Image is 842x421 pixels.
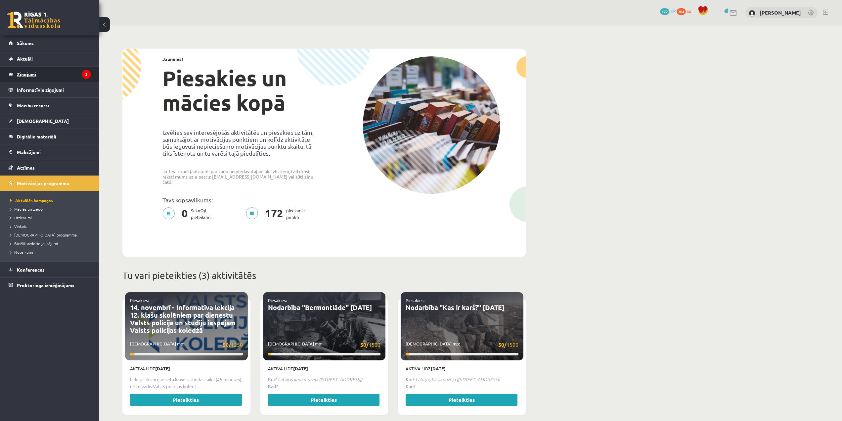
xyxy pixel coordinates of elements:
span: 1250 [223,341,243,349]
a: [DEMOGRAPHIC_DATA] programma [10,232,93,238]
h1: Piesakies un mācies kopā [162,66,319,115]
p: Tu vari pieteikties (3) aktivitātēs [122,269,526,283]
legend: Ziņojumi [17,67,91,82]
span: Aktuāli [17,56,33,62]
span: Veikals [10,224,26,229]
a: Sākums [9,35,91,51]
strong: [DATE] [293,366,308,371]
a: [DEMOGRAPHIC_DATA] [9,113,91,129]
strong: 50/ [223,341,231,348]
p: Tavs kopsavilkums: [162,196,319,203]
a: Aktuāli [9,51,91,66]
span: 1500 [498,341,518,349]
p: Sekmīgi pieteikumi [162,207,215,221]
a: Pieteikties [268,394,380,406]
span: Mācies un ziedo [10,206,43,212]
span: Konferences [17,267,45,273]
strong: [DATE] [431,366,446,371]
p: Aktīva līdz [130,365,243,372]
strong: Kur? [268,376,277,382]
a: 172 mP [660,8,676,14]
p: [DEMOGRAPHIC_DATA] mp: [268,341,381,349]
p: Izvēlies sev interesējošās aktivitātēs un piesakies uz tām, samaksājot ar motivācijas punktiem un... [162,129,319,157]
a: Pieteikties [406,394,517,406]
a: Digitālie materiāli [9,129,91,144]
a: Maksājumi [9,144,91,160]
em: Latvijas kara muzejā ([STREET_ADDRESS]) [278,376,362,383]
a: 14. novembrī - Informatīva lekcija 12. klašu skolēniem par dienestu Valsts policijā un studiju ie... [130,303,236,335]
a: Rīgas 1. Tālmācības vidusskola [7,12,60,28]
span: Proktoringa izmēģinājums [17,282,74,288]
span: 1500 [360,341,380,349]
i: 3 [82,70,91,79]
p: Aktīva līdz [268,365,381,372]
a: Proktoringa izmēģinājums [9,278,91,293]
a: [PERSON_NAME] [760,9,801,16]
span: 172 [660,8,669,15]
span: xp [687,8,691,14]
a: Motivācijas programma [9,176,91,191]
a: Piesakies: [268,297,287,303]
p: [DEMOGRAPHIC_DATA] mp: [130,341,243,349]
p: pieejamie punkti [246,207,309,221]
span: 0 [178,207,191,221]
strong: Kad? [268,383,278,389]
a: Piesakies: [406,297,424,303]
p: Ja Tev ir kādi jautājumi par kādu no piedāvātajām aktivitātēm, tad droši raksti mums uz e-pastu: ... [162,169,319,184]
span: Motivācijas programma [17,180,69,186]
legend: Informatīvie ziņojumi [17,82,91,97]
strong: 50/ [498,341,507,348]
a: Informatīvie ziņojumi [9,82,91,97]
a: Atzīmes [9,160,91,175]
span: Uzdevumi [10,215,32,220]
a: Uzdevumi [10,215,93,221]
a: Nodarbība "Bermontiāde" [DATE] [268,303,372,312]
a: Piesakies: [130,297,149,303]
strong: Kad? [406,383,416,389]
legend: Maksājumi [17,144,91,160]
img: campaign-image-1c4f3b39ab1f89d1fca25a8facaab35ebc8e40cf20aedba61fd73fb4233361ac.png [363,56,500,194]
p: Lekcija tiks organizēta klases stundas laikā (45 minūtes), un to vadīs Valsts policijas koledž... [130,376,243,390]
span: Mācību resursi [17,102,49,108]
a: Noteikumi [10,249,93,255]
span: 172 [262,207,286,221]
em: Latvijas kara muzejā ([STREET_ADDRESS]) [416,376,500,383]
span: [DEMOGRAPHIC_DATA] [17,118,69,124]
a: Pieteikties [130,394,242,406]
a: Mācību resursi [9,98,91,113]
a: Nodarbība "Kas ir karš?" [DATE] [406,303,504,312]
a: Mācies un ziedo [10,206,93,212]
span: 704 [677,8,686,15]
span: mP [670,8,676,14]
a: Ziņojumi3 [9,67,91,82]
a: Aktuālās kampaņas [10,197,93,203]
strong: Kur? [406,376,415,382]
span: Noteikumi [10,249,33,255]
p: [DEMOGRAPHIC_DATA] mp: [406,341,518,349]
span: Digitālie materiāli [17,133,56,139]
span: Aktuālās kampaņas [10,198,53,203]
span: Atzīmes [17,165,35,171]
img: Kirills Aleksejevs [749,10,755,17]
span: [DEMOGRAPHIC_DATA] programma [10,232,77,237]
span: Biežāk uzdotie jautājumi [10,241,58,246]
a: Konferences [9,262,91,277]
a: Biežāk uzdotie jautājumi [10,240,93,246]
strong: [DATE] [155,366,170,371]
p: Aktīva līdz [406,365,518,372]
a: Veikals [10,223,93,229]
span: Sākums [17,40,34,46]
strong: 50/ [360,341,369,348]
a: 704 xp [677,8,694,14]
strong: Jaunums! [162,56,183,62]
